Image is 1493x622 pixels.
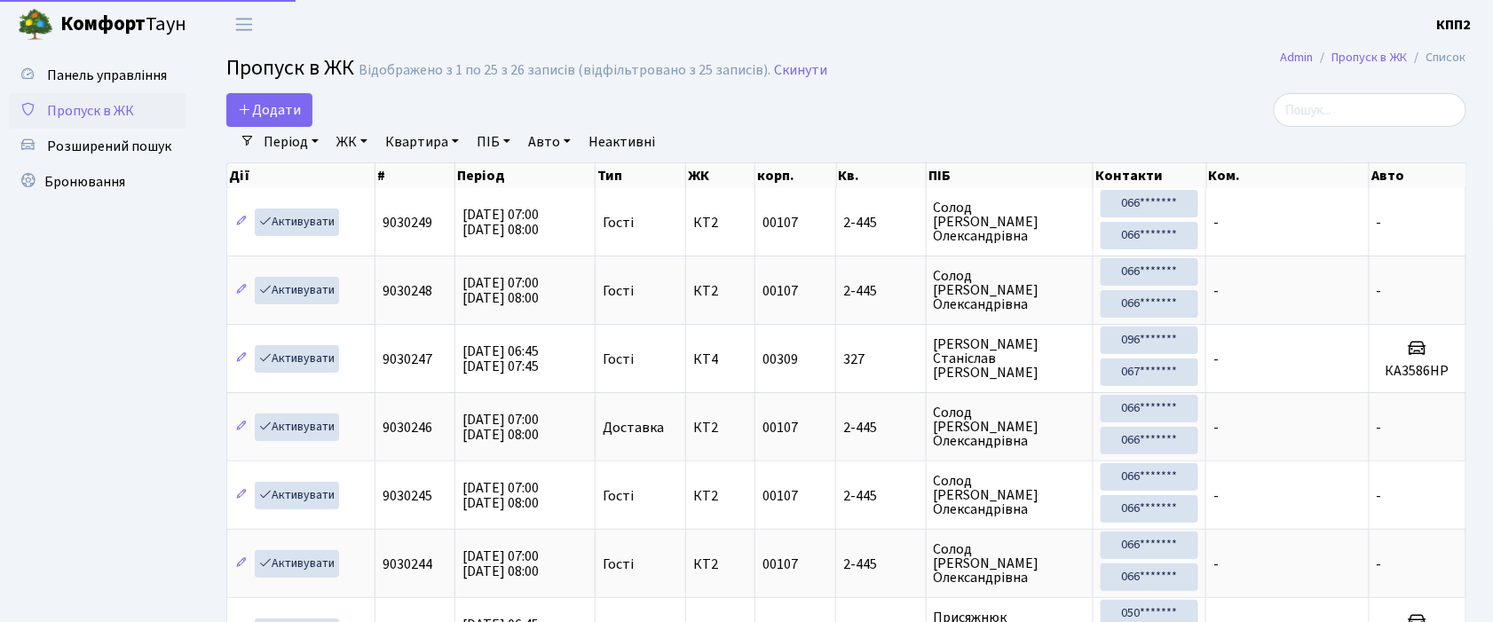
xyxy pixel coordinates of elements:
[1281,48,1314,67] a: Admin
[762,213,798,232] span: 00107
[1377,363,1459,380] h5: КА3586НР
[1377,213,1382,232] span: -
[603,352,634,366] span: Гості
[255,550,339,578] a: Активувати
[1377,418,1382,437] span: -
[238,100,301,120] span: Додати
[227,163,375,188] th: Дії
[462,342,539,376] span: [DATE] 06:45 [DATE] 07:45
[383,486,432,506] span: 9030245
[603,284,634,298] span: Гості
[603,216,634,230] span: Гості
[462,547,539,581] span: [DATE] 07:00 [DATE] 08:00
[9,93,186,129] a: Пропуск в ЖК
[596,163,686,188] th: Тип
[603,557,634,571] span: Гості
[47,101,134,121] span: Пропуск в ЖК
[1377,486,1382,506] span: -
[1094,163,1206,188] th: Контакти
[9,164,186,200] a: Бронювання
[257,127,326,157] a: Період
[934,542,1086,585] span: Солод [PERSON_NAME] Олександрівна
[60,10,146,38] b: Комфорт
[378,127,466,157] a: Квартира
[843,284,918,298] span: 2-445
[44,172,125,192] span: Бронювання
[693,557,747,571] span: КТ2
[255,209,339,236] a: Активувати
[693,284,747,298] span: КТ2
[383,555,432,574] span: 9030244
[693,352,747,366] span: КТ4
[1437,15,1472,35] b: КПП2
[470,127,517,157] a: ПІБ
[762,555,798,574] span: 00107
[693,421,747,435] span: КТ2
[693,216,747,230] span: КТ2
[762,281,798,301] span: 00107
[1213,281,1219,301] span: -
[934,474,1086,516] span: Солод [PERSON_NAME] Олександрівна
[255,482,339,509] a: Активувати
[462,478,539,513] span: [DATE] 07:00 [DATE] 08:00
[1254,39,1493,76] nav: breadcrumb
[521,127,578,157] a: Авто
[693,489,747,503] span: КТ2
[686,163,755,188] th: ЖК
[383,350,432,369] span: 9030247
[383,213,432,232] span: 9030249
[359,62,770,79] div: Відображено з 1 по 25 з 26 записів (відфільтровано з 25 записів).
[755,163,836,188] th: корп.
[222,10,266,39] button: Переключити навігацію
[383,418,432,437] span: 9030246
[60,10,186,40] span: Таун
[9,58,186,93] a: Панель управління
[934,269,1086,311] span: Солод [PERSON_NAME] Олександрівна
[762,486,798,506] span: 00107
[255,413,339,441] a: Активувати
[1370,163,1467,188] th: Авто
[774,62,827,79] a: Скинути
[762,418,798,437] span: 00107
[1213,350,1219,369] span: -
[47,137,171,156] span: Розширений пошук
[581,127,662,157] a: Неактивні
[462,410,539,445] span: [DATE] 07:00 [DATE] 08:00
[255,277,339,304] a: Активувати
[603,489,634,503] span: Гості
[18,7,53,43] img: logo.png
[1377,281,1382,301] span: -
[1377,555,1382,574] span: -
[226,93,312,127] a: Додати
[843,557,918,571] span: 2-445
[462,273,539,308] span: [DATE] 07:00 [DATE] 08:00
[934,337,1086,380] span: [PERSON_NAME] Станіслав [PERSON_NAME]
[927,163,1094,188] th: ПІБ
[843,421,918,435] span: 2-445
[375,163,455,188] th: #
[1274,93,1466,127] input: Пошук...
[255,345,339,373] a: Активувати
[1213,418,1219,437] span: -
[462,205,539,240] span: [DATE] 07:00 [DATE] 08:00
[837,163,927,188] th: Кв.
[1332,48,1408,67] a: Пропуск в ЖК
[934,405,1086,448] span: Солод [PERSON_NAME] Олександрівна
[843,216,918,230] span: 2-445
[1213,486,1219,506] span: -
[934,201,1086,243] span: Солод [PERSON_NAME] Олександрівна
[47,66,167,85] span: Панель управління
[1213,213,1219,232] span: -
[329,127,375,157] a: ЖК
[1213,555,1219,574] span: -
[226,52,354,83] span: Пропуск в ЖК
[455,163,596,188] th: Період
[9,129,186,164] a: Розширений пошук
[1207,163,1371,188] th: Ком.
[843,352,918,366] span: 327
[843,489,918,503] span: 2-445
[762,350,798,369] span: 00309
[1408,48,1466,67] li: Список
[603,421,664,435] span: Доставка
[1437,14,1472,35] a: КПП2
